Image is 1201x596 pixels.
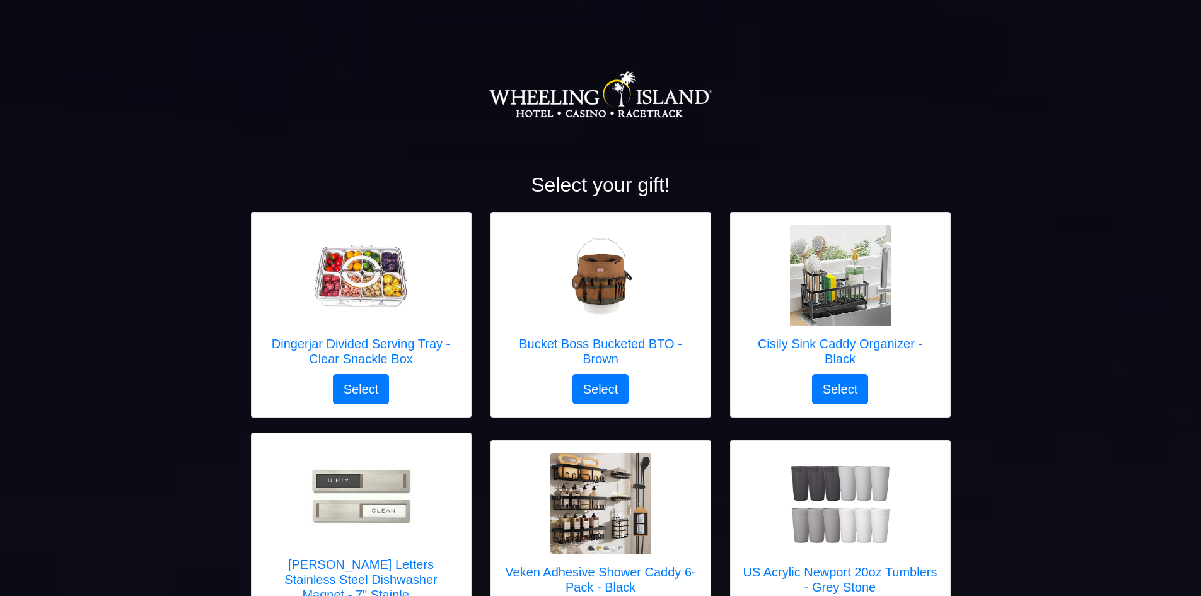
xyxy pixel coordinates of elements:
button: Select [812,374,869,404]
a: Bucket Boss Bucketed BTO - Brown Bucket Boss Bucketed BTO - Brown [504,225,698,374]
h5: US Acrylic Newport 20oz Tumblers - Grey Stone [743,564,937,595]
img: US Acrylic Newport 20oz Tumblers - Grey Stone [790,453,891,554]
a: Cisily Sink Caddy Organizer - Black Cisily Sink Caddy Organizer - Black [743,225,937,374]
h5: Bucket Boss Bucketed BTO - Brown [504,336,698,366]
h5: Cisily Sink Caddy Organizer - Black [743,336,937,366]
img: Bucket Boss Bucketed BTO - Brown [550,225,651,326]
h5: Veken Adhesive Shower Caddy 6-Pack - Black [504,564,698,595]
h5: Dingerjar Divided Serving Tray - Clear Snackle Box [264,336,458,366]
img: Kubik Letters Stainless Steel Dishwasher Magnet - 7" Stainless [311,469,412,525]
button: Select [333,374,390,404]
button: Select [572,374,629,404]
h2: Select your gift! [251,173,951,197]
img: Logo [489,32,713,158]
img: Veken Adhesive Shower Caddy 6-Pack - Black [550,453,651,554]
a: Dingerjar Divided Serving Tray - Clear Snackle Box Dingerjar Divided Serving Tray - Clear Snackle... [264,225,458,374]
img: Dingerjar Divided Serving Tray - Clear Snackle Box [311,225,412,326]
img: Cisily Sink Caddy Organizer - Black [790,225,891,326]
